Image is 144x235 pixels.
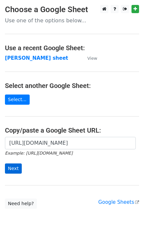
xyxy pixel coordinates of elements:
h4: Copy/paste a Google Sheet URL: [5,126,139,134]
h3: Choose a Google Sheet [5,5,139,14]
a: View [81,55,97,61]
input: Paste your Google Sheet URL here [5,137,136,149]
a: Google Sheets [98,199,139,205]
h4: Select another Google Sheet: [5,82,139,90]
small: View [87,56,97,61]
h4: Use a recent Google Sheet: [5,44,139,52]
a: Need help? [5,199,37,209]
input: Next [5,163,22,174]
small: Example: [URL][DOMAIN_NAME] [5,151,72,156]
a: [PERSON_NAME] sheet [5,55,68,61]
p: Use one of the options below... [5,17,139,24]
a: Select... [5,95,30,105]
